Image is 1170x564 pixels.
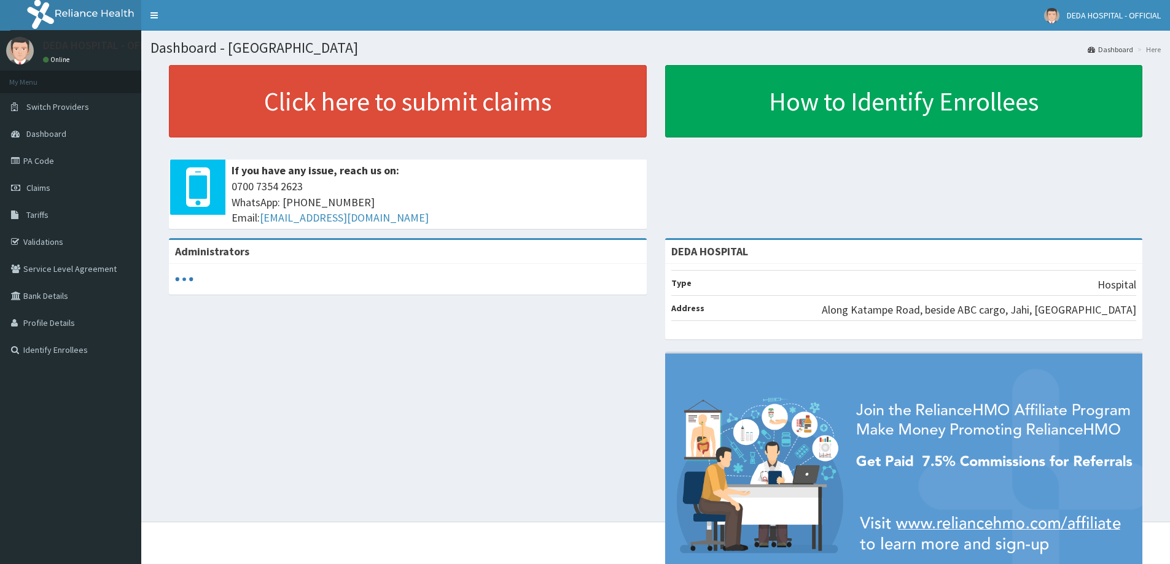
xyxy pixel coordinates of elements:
[175,244,249,258] b: Administrators
[671,277,692,288] b: Type
[1044,8,1059,23] img: User Image
[671,303,704,314] b: Address
[1134,44,1161,55] li: Here
[43,40,170,51] p: DEDA HOSPITAL - OFFICIAL
[26,182,50,193] span: Claims
[1067,10,1161,21] span: DEDA HOSPITAL - OFFICIAL
[175,270,193,288] svg: audio-loading
[665,65,1143,137] a: How to Identify Enrollees
[1098,277,1136,293] p: Hospital
[43,55,72,64] a: Online
[26,128,66,139] span: Dashboard
[822,302,1136,318] p: Along Katampe Road, beside ABC cargo, Jahi, [GEOGRAPHIC_DATA]
[232,179,641,226] span: 0700 7354 2623 WhatsApp: [PHONE_NUMBER] Email:
[232,163,399,177] b: If you have any issue, reach us on:
[150,40,1161,56] h1: Dashboard - [GEOGRAPHIC_DATA]
[6,37,34,64] img: User Image
[260,211,429,225] a: [EMAIL_ADDRESS][DOMAIN_NAME]
[1088,44,1133,55] a: Dashboard
[26,209,49,220] span: Tariffs
[671,244,748,258] strong: DEDA HOSPITAL
[26,101,89,112] span: Switch Providers
[169,65,647,137] a: Click here to submit claims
